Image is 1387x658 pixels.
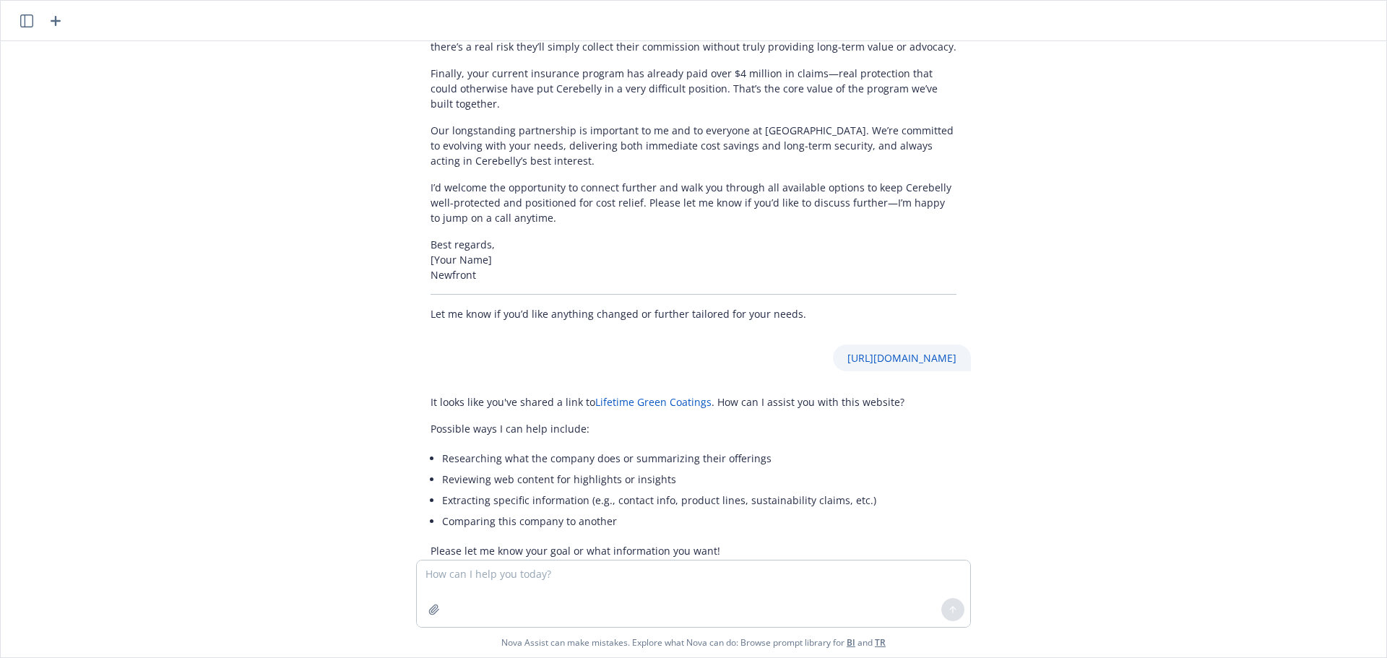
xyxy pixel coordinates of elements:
p: I’d welcome the opportunity to connect further and walk you through all available options to keep... [431,180,956,225]
a: BI [847,636,855,649]
p: Possible ways I can help include: [431,421,904,436]
li: Comparing this company to another [442,511,904,532]
p: Let me know if you’d like anything changed or further tailored for your needs. [431,306,956,321]
p: Our longstanding partnership is important to me and to everyone at [GEOGRAPHIC_DATA]. We’re commi... [431,123,956,168]
p: Please let me know your goal or what information you want! [431,543,904,558]
span: Nova Assist can make mistakes. Explore what Nova can do: Browse prompt library for and [7,628,1380,657]
a: [URL][DOMAIN_NAME] [847,351,956,365]
li: Reviewing web content for highlights or insights [442,469,904,490]
a: TR [875,636,886,649]
p: It looks like you've shared a link to . How can I assist you with this website? [431,394,904,410]
p: Best regards, [Your Name] Newfront [431,237,956,282]
li: Researching what the company does or summarizing their offerings [442,448,904,469]
p: Finally, your current insurance program has already paid over $4 million in claims—real protectio... [431,66,956,111]
a: Lifetime Green Coatings [595,395,712,409]
li: Extracting specific information (e.g., contact info, product lines, sustainability claims, etc.) [442,490,904,511]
